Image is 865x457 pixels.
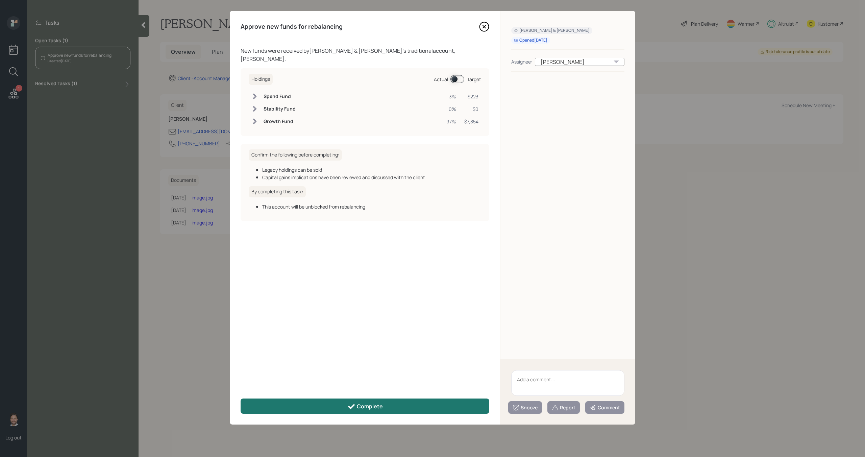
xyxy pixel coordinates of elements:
div: [PERSON_NAME] [535,58,624,66]
div: Complete [347,403,383,411]
h6: By completing this task: [249,186,306,197]
div: $0 [464,105,478,113]
div: Snooze [513,404,538,411]
h6: Holdings [249,74,273,85]
div: Capital gains implications have been reviewed and discussed with the client [262,174,481,181]
div: 0% [446,105,456,113]
div: Opened [DATE] [514,38,547,43]
div: Actual [434,76,448,83]
button: Complete [241,399,489,414]
button: Snooze [508,401,542,414]
div: Target [467,76,481,83]
button: Report [547,401,580,414]
div: This account will be unblocked from rebalancing [262,203,481,210]
h6: Spend Fund [264,94,296,99]
div: 97% [446,118,456,125]
div: $7,854 [464,118,478,125]
div: Legacy holdings can be sold [262,166,481,173]
h6: Confirm the following before completing: [249,149,342,161]
h6: Growth Fund [264,119,296,124]
div: Report [552,404,575,411]
div: Assignee: [511,58,532,65]
h4: Approve new funds for rebalancing [241,23,343,30]
button: Comment [585,401,624,414]
div: Comment [590,404,620,411]
div: $223 [464,93,478,100]
div: New funds were received by [PERSON_NAME] & [PERSON_NAME] 's traditional account, [PERSON_NAME] . [241,47,489,63]
div: [PERSON_NAME] & [PERSON_NAME] [514,28,590,33]
h6: Stability Fund [264,106,296,112]
div: 3% [446,93,456,100]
